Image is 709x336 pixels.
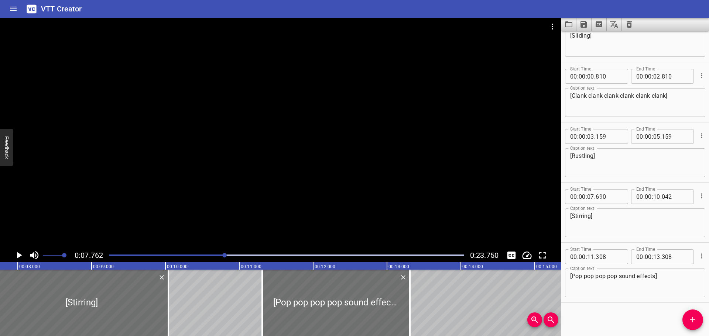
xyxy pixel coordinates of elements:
div: Hide/Show Captions [504,248,518,262]
text: 00:11.000 [241,264,261,269]
span: : [577,129,579,144]
input: 02 [653,69,660,84]
text: 00:14.000 [462,264,483,269]
svg: Translate captions [610,20,619,29]
input: 042 [662,189,689,204]
input: 00 [636,249,643,264]
span: : [652,69,653,84]
input: 00 [645,129,652,144]
button: Zoom Out [544,312,558,327]
button: Toggle mute [27,248,41,262]
svg: Load captions from file [564,20,573,29]
input: 810 [662,69,689,84]
input: 00 [570,189,577,204]
span: : [643,249,645,264]
input: 00 [645,69,652,84]
text: 00:10.000 [167,264,188,269]
svg: Extract captions from video [595,20,603,29]
span: 0:07.762 [75,251,103,260]
span: . [594,129,596,144]
text: 00:15.000 [536,264,557,269]
span: : [577,69,579,84]
input: 10 [653,189,660,204]
button: Zoom In [527,312,542,327]
input: 00 [636,129,643,144]
input: 03 [587,129,594,144]
input: 690 [596,189,623,204]
div: Cue Options [697,66,705,85]
span: . [594,69,596,84]
div: Toggle Full Screen [535,248,549,262]
span: : [577,189,579,204]
span: : [643,189,645,204]
button: Add Cue [682,309,703,330]
h6: VTT Creator [41,3,82,15]
input: 00 [579,189,586,204]
input: 00 [579,69,586,84]
input: 00 [645,249,652,264]
span: . [594,189,596,204]
button: Toggle fullscreen [535,248,549,262]
input: 159 [596,129,623,144]
div: Delete Cue [398,273,407,282]
span: : [586,189,587,204]
input: 00 [636,189,643,204]
span: . [660,189,662,204]
button: Cue Options [697,251,706,261]
button: Translate captions [607,18,622,31]
button: Save captions to file [576,18,592,31]
text: 00:12.000 [315,264,335,269]
span: : [577,249,579,264]
textarea: [Rustling] [570,152,700,173]
input: 13 [653,249,660,264]
input: 159 [662,129,689,144]
span: : [652,249,653,264]
svg: Save captions to file [579,20,588,29]
input: 00 [645,189,652,204]
div: Play progress [109,254,464,256]
button: Play/Pause [12,248,26,262]
input: 810 [596,69,623,84]
input: 05 [653,129,660,144]
text: 00:08.000 [19,264,40,269]
textarea: [Stirring] [570,212,700,233]
input: 00 [570,249,577,264]
input: 00 [579,129,586,144]
svg: Clear captions [625,20,634,29]
button: Delete [157,273,167,282]
button: Video Options [544,18,561,35]
span: : [586,249,587,264]
input: 00 [570,129,577,144]
button: Change Playback Speed [520,248,534,262]
span: . [660,129,662,144]
input: 308 [662,249,689,264]
span: . [660,69,662,84]
text: 00:09.000 [93,264,114,269]
span: : [643,69,645,84]
textarea: [Sliding] [570,32,700,53]
input: 00 [587,69,594,84]
button: Cue Options [697,191,706,201]
div: Cue Options [697,126,705,145]
button: Extract captions from video [592,18,607,31]
span: : [586,69,587,84]
button: Cue Options [697,71,706,80]
input: 00 [579,249,586,264]
button: Delete [398,273,408,282]
span: Video Duration [470,251,499,260]
input: 07 [587,189,594,204]
textarea: [Pop pop pop pop sound effects] [570,273,700,294]
button: Clear captions [622,18,637,31]
button: Load captions from file [561,18,576,31]
div: Cue Options [697,246,705,266]
div: Cue Options [697,186,705,205]
input: 00 [570,69,577,84]
span: : [652,129,653,144]
span: . [660,249,662,264]
textarea: [Clank clank clank clank clank clank] [570,92,700,113]
text: 00:13.000 [388,264,409,269]
button: Toggle captions [504,248,518,262]
input: 11 [587,249,594,264]
span: : [652,189,653,204]
span: : [586,129,587,144]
